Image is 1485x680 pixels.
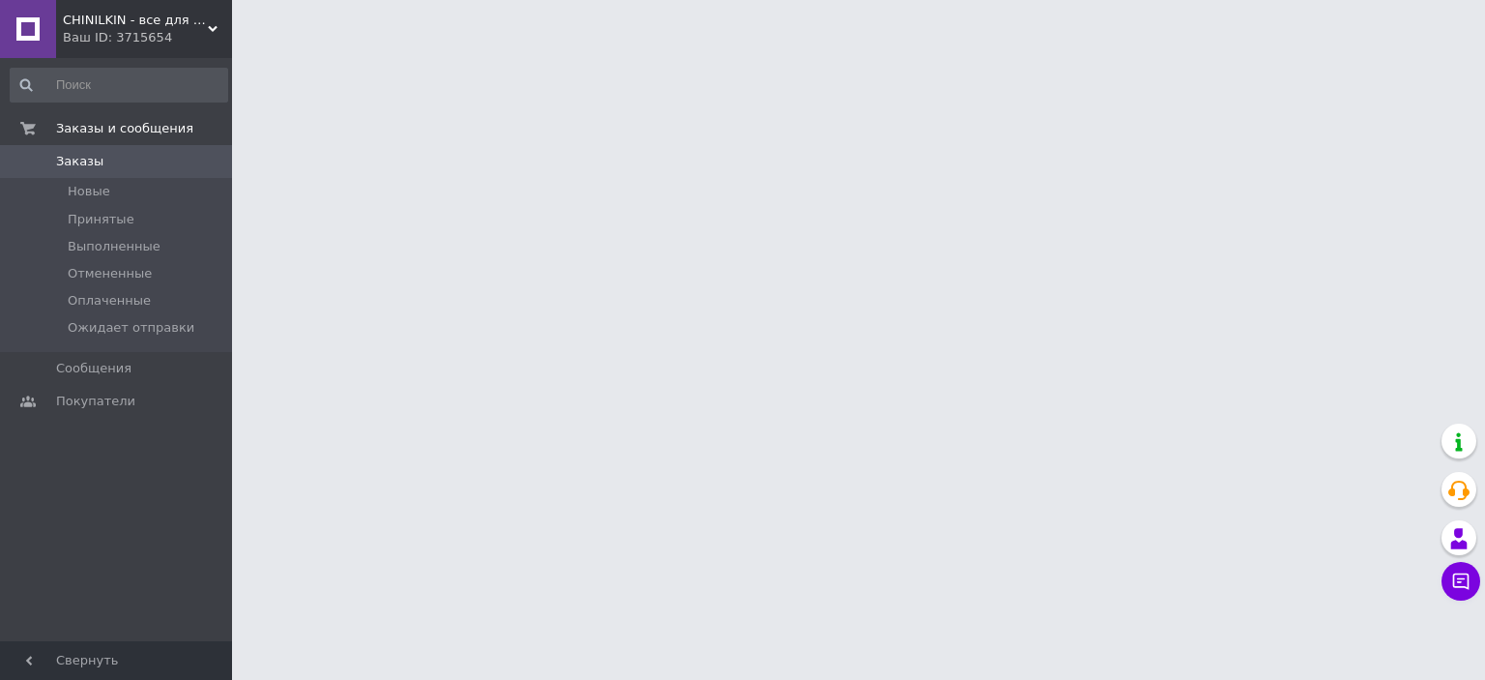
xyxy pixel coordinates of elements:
[68,183,110,200] span: Новые
[68,319,194,337] span: Ожидает отправки
[10,68,228,103] input: Поиск
[68,238,160,255] span: Выполненные
[56,120,193,137] span: Заказы и сообщения
[1441,562,1480,601] button: Чат с покупателем
[63,29,232,46] div: Ваш ID: 3715654
[68,292,151,310] span: Оплаченные
[63,12,208,29] span: CHINILKIN - все для ремонта телефонов. Мобильные аксессуары.
[68,265,152,282] span: Отмененные
[56,360,131,377] span: Сообщения
[56,393,135,410] span: Покупатели
[68,211,134,228] span: Принятые
[56,153,103,170] span: Заказы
